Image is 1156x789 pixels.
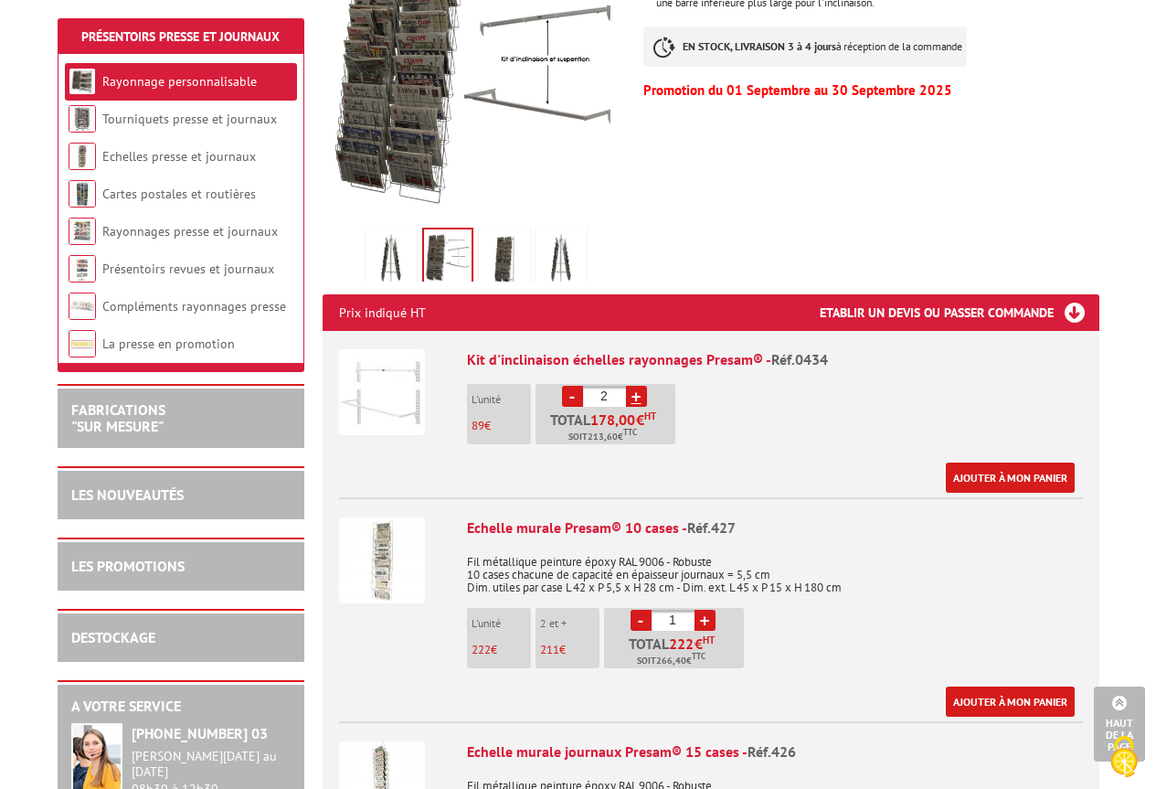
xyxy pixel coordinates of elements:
[771,350,828,368] span: Réf.0434
[71,400,165,435] a: FABRICATIONS"Sur Mesure"
[132,749,291,780] div: [PERSON_NAME][DATE] au [DATE]
[102,223,278,240] a: Rayonnages presse et journaux
[540,412,675,444] p: Total
[590,412,636,427] span: 178,00
[339,294,426,331] p: Prix indiqué HT
[636,412,644,427] span: €
[539,231,583,288] img: 0434_echelle_presse_double_face.jpg
[102,261,274,277] a: Présentoirs revues et journaux
[339,517,425,603] img: Echelle murale Presam® 10 cases
[540,617,599,630] p: 2 et +
[695,636,703,651] span: €
[683,39,836,53] strong: EN STOCK, LIVRAISON 3 à 4 jours
[695,610,716,631] a: +
[467,349,1083,370] div: Kit d'inclinaison échelles rayonnages Presam® -
[540,644,599,656] p: €
[424,229,472,286] img: echelle_presse_rayonnage_presam_description.jpg
[472,644,531,656] p: €
[644,410,656,422] sup: HT
[69,180,96,208] img: Cartes postales et routières
[69,293,96,320] img: Compléments rayonnages presse
[472,420,531,432] p: €
[623,427,637,437] sup: TTC
[339,349,425,435] img: Kit d'inclinaison échelles rayonnages Presam®
[102,186,256,202] a: Cartes postales et routières
[483,231,526,288] img: echelle_presse_rayonnage_presam.jpg
[472,617,531,630] p: L'unité
[69,105,96,133] img: Tourniquets presse et journaux
[568,430,637,444] span: Soit €
[369,231,413,288] img: gif_echelle_presse_rayonnage.gif
[643,27,967,67] p: à réception de la commande
[69,218,96,245] img: Rayonnages presse et journaux
[748,742,796,761] span: Réf.426
[631,610,652,631] a: -
[540,642,559,657] span: 211
[562,386,583,407] a: -
[467,517,1083,538] div: Echelle murale Presam® 10 cases -
[820,294,1099,331] h3: Etablir un devis ou passer commande
[946,687,1075,717] a: Ajouter à mon panier
[687,518,736,537] span: Réf.427
[472,642,491,657] span: 222
[669,636,695,651] span: 222
[102,111,277,127] a: Tourniquets presse et journaux
[467,741,1083,762] div: Echelle murale journaux Presam® 15 cases -
[472,418,484,433] span: 89
[71,628,155,646] a: DESTOCKAGE
[643,85,1098,96] p: Promotion du 01 Septembre au 30 Septembre 2025
[81,28,280,45] a: Présentoirs Presse et Journaux
[102,73,257,90] a: Rayonnage personnalisable
[946,463,1075,493] a: Ajouter à mon panier
[637,654,705,668] span: Soit €
[102,336,235,352] a: La presse en promotion
[71,557,185,575] a: LES PROMOTIONS
[1094,687,1145,762] a: Haut de la page
[472,393,531,406] p: L'unité
[102,298,286,315] a: Compléments rayonnages presse
[703,634,715,646] sup: HT
[71,698,291,715] h2: A votre service
[71,485,184,504] a: LES NOUVEAUTÉS
[609,636,744,668] p: Total
[132,724,268,742] strong: [PHONE_NUMBER] 03
[1101,734,1147,780] img: Cookies (fenêtre modale)
[102,148,256,165] a: Echelles presse et journaux
[69,330,96,357] img: La presse en promotion
[626,386,647,407] a: +
[1092,727,1156,789] button: Cookies (fenêtre modale)
[588,430,618,444] span: 213,60
[692,651,705,661] sup: TTC
[69,143,96,170] img: Echelles presse et journaux
[467,543,1083,594] p: Fil métallique peinture époxy RAL 9006 - Robuste 10 cases chacune de capacité en épaisseur journa...
[69,255,96,283] img: Présentoirs revues et journaux
[69,68,96,95] img: Rayonnage personnalisable
[656,654,686,668] span: 266,40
